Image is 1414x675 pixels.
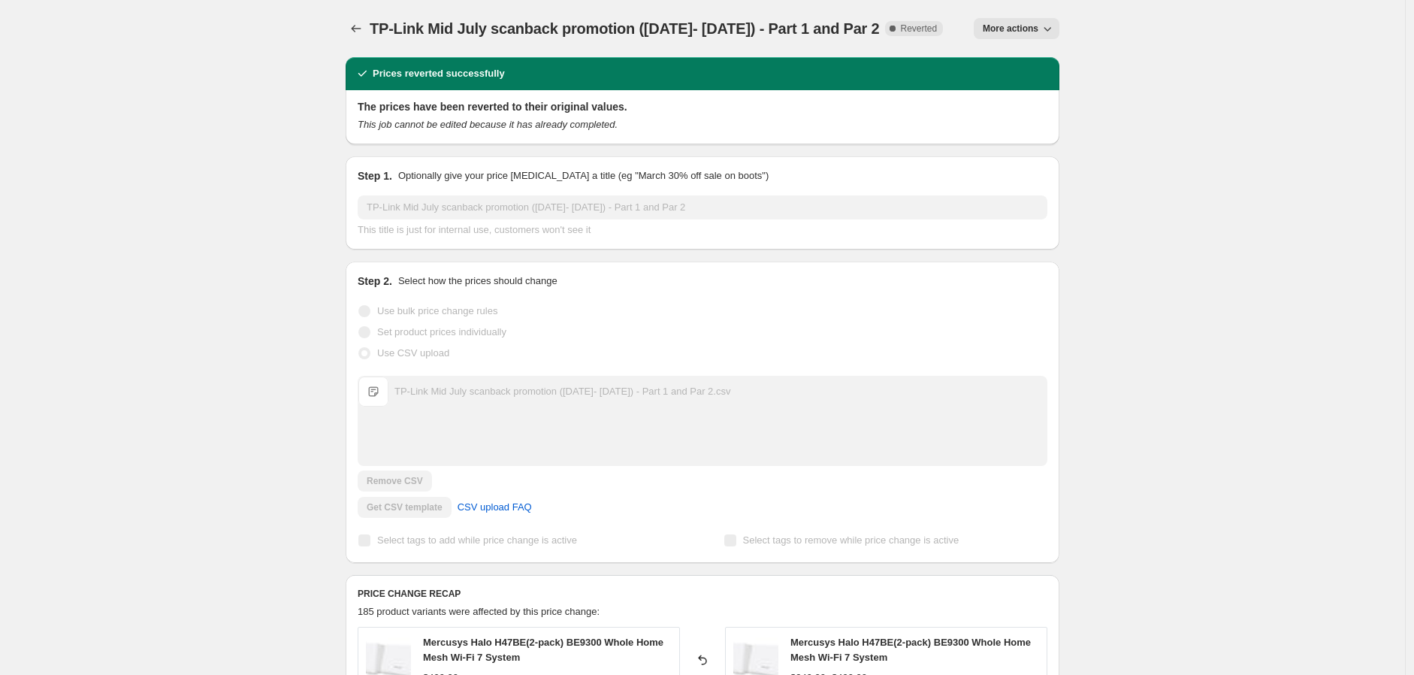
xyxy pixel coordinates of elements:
[423,637,663,663] span: Mercusys Halo H47BE(2-pack) BE9300 Whole Home Mesh Wi-Fi 7 System
[974,18,1059,39] button: More actions
[358,606,600,617] span: 185 product variants were affected by this price change:
[449,495,541,519] a: CSV upload FAQ
[370,20,879,37] span: TP-Link Mid July scanback promotion ([DATE]- [DATE]) - Part 1 and Par 2
[743,534,959,546] span: Select tags to remove while price change is active
[377,534,577,546] span: Select tags to add while price change is active
[358,195,1047,219] input: 30% off holiday sale
[358,99,1047,114] h2: The prices have been reverted to their original values.
[358,274,392,289] h2: Step 2.
[377,347,449,359] span: Use CSV upload
[458,500,532,515] span: CSV upload FAQ
[358,588,1047,600] h6: PRICE CHANGE RECAP
[377,326,506,337] span: Set product prices individually
[398,274,557,289] p: Select how the prices should change
[394,384,730,399] div: TP-Link Mid July scanback promotion ([DATE]- [DATE]) - Part 1 and Par 2.csv
[358,224,591,235] span: This title is just for internal use, customers won't see it
[358,119,618,130] i: This job cannot be edited because it has already completed.
[900,23,937,35] span: Reverted
[398,168,769,183] p: Optionally give your price [MEDICAL_DATA] a title (eg "March 30% off sale on boots")
[377,305,497,316] span: Use bulk price change rules
[790,637,1031,663] span: Mercusys Halo H47BE(2-pack) BE9300 Whole Home Mesh Wi-Fi 7 System
[983,23,1038,35] span: More actions
[373,66,505,81] h2: Prices reverted successfully
[358,168,392,183] h2: Step 1.
[346,18,367,39] button: Price change jobs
